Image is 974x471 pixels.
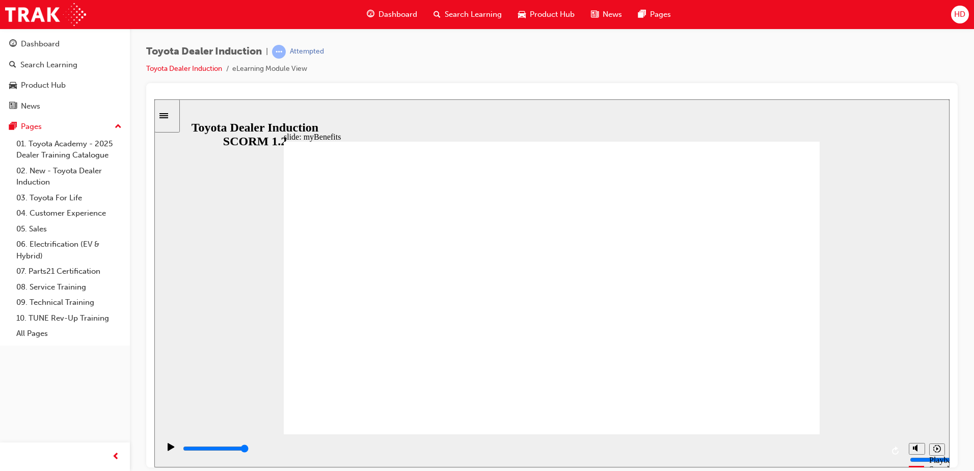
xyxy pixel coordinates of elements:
[5,3,86,26] img: Trak
[650,9,671,20] span: Pages
[12,279,126,295] a: 08. Service Training
[12,163,126,190] a: 02. New - Toyota Dealer Induction
[359,4,425,25] a: guage-iconDashboard
[146,64,222,73] a: Toyota Dealer Induction
[518,8,526,21] span: car-icon
[630,4,679,25] a: pages-iconPages
[21,100,40,112] div: News
[4,117,126,136] button: Pages
[583,4,630,25] a: news-iconNews
[9,40,17,49] span: guage-icon
[954,9,965,20] span: HD
[272,45,286,59] span: learningRecordVerb_ATTEMPT-icon
[232,63,307,75] li: eLearning Module View
[638,8,646,21] span: pages-icon
[4,76,126,95] a: Product Hub
[775,344,791,356] button: Playback speed
[266,46,268,58] span: |
[12,264,126,279] a: 07. Parts21 Certification
[5,343,22,360] button: Play (Ctrl+Alt+P)
[12,205,126,221] a: 04. Customer Experience
[734,344,749,359] button: Replay (Ctrl+Alt+R)
[115,120,122,134] span: up-icon
[146,46,262,58] span: Toyota Dealer Induction
[12,310,126,326] a: 10. TUNE Rev-Up Training
[9,102,17,111] span: news-icon
[12,136,126,163] a: 01. Toyota Academy - 2025 Dealer Training Catalogue
[367,8,374,21] span: guage-icon
[12,326,126,342] a: All Pages
[12,221,126,237] a: 05. Sales
[12,190,126,206] a: 03. Toyota For Life
[21,38,60,50] div: Dashboard
[9,122,17,132] span: pages-icon
[112,451,120,463] span: prev-icon
[378,9,417,20] span: Dashboard
[4,56,126,74] a: Search Learning
[12,295,126,310] a: 09. Technical Training
[4,33,126,117] button: DashboardSearch LearningProduct HubNews
[9,61,16,70] span: search-icon
[21,80,66,91] div: Product Hub
[9,81,17,90] span: car-icon
[4,35,126,54] a: Dashboard
[530,9,575,20] span: Product Hub
[425,4,510,25] a: search-iconSearch Learning
[445,9,502,20] span: Search Learning
[754,344,771,355] button: Mute (Ctrl+Alt+M)
[434,8,441,21] span: search-icon
[510,4,583,25] a: car-iconProduct Hub
[5,335,749,368] div: playback controls
[29,345,94,353] input: slide progress
[775,356,790,375] div: Playback Speed
[4,97,126,116] a: News
[20,59,77,71] div: Search Learning
[603,9,622,20] span: News
[749,335,790,368] div: misc controls
[591,8,599,21] span: news-icon
[951,6,969,23] button: HD
[12,237,126,264] a: 06. Electrification (EV & Hybrid)
[755,356,821,364] input: volume
[21,121,42,133] div: Pages
[290,47,324,57] div: Attempted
